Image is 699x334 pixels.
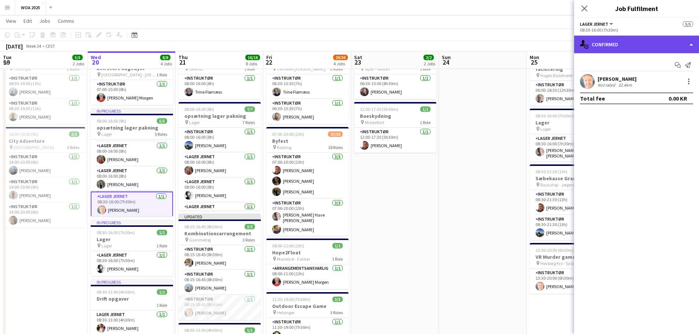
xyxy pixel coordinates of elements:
[360,106,398,112] span: 12:00-17:30 (5h30m)
[91,236,173,243] h3: Lager
[354,113,436,119] h3: Bueskydning
[15,0,46,15] button: WOA 2025
[90,58,101,66] span: 20
[91,108,173,114] div: In progress
[39,18,50,24] span: Jobs
[669,95,687,102] div: 0.00 KR
[73,61,84,66] div: 2 Jobs
[536,247,574,253] span: 13:30-20:00 (6h30m)
[69,131,79,137] span: 3/3
[156,243,167,248] span: 1 Role
[91,80,173,105] app-card-role: Instruktør1/107:00-15:00 (8h)[PERSON_NAME] Morgen
[24,18,32,24] span: Edit
[91,192,173,218] app-card-role: Lager Jernet1/108:30-16:00 (7h30m)[PERSON_NAME]
[540,73,595,78] span: Hages Badehotel - [GEOGRAPHIC_DATA]
[245,55,260,60] span: 16/16
[97,118,126,124] span: 08:00-16:00 (8h)
[179,214,261,219] div: Updated
[530,81,612,106] app-card-role: Instruktør1/106:00-18:30 (12h30m)[PERSON_NAME]
[36,16,53,26] a: Jobs
[530,48,612,106] div: 06:00-18:30 (12h30m)1/1Kommunikaos med facilitering Hages Badehotel - [GEOGRAPHIC_DATA]1 RoleInst...
[536,113,574,119] span: 08:30-16:00 (7h30m)
[540,126,551,132] span: Lager
[266,99,349,124] app-card-role: Instruktør1/106:30-13:30 (7h)[PERSON_NAME]
[156,72,167,77] span: 1 Role
[245,106,255,112] span: 7/7
[242,120,255,125] span: 7 Roles
[272,243,304,248] span: 08:00-21:00 (13h)
[184,327,223,333] span: 08:30-13:00 (4h30m)
[72,55,83,60] span: 5/5
[91,48,173,105] app-job-card: In progress07:00-15:00 (8h)1/1Den store kagedyst [GEOGRAPHIC_DATA] - [GEOGRAPHIC_DATA]1 RoleInstr...
[179,153,261,178] app-card-role: Lager Jernet1/108:00-16:00 (8h)[PERSON_NAME]
[266,127,349,236] app-job-card: 07:00-20:00 (13h)23/30Byfest Kolding18 RolesInstruktør3/307:00-20:00 (13h)[PERSON_NAME][PERSON_NA...
[530,54,539,61] span: Mon
[420,106,430,112] span: 1/1
[332,256,343,262] span: 1 Role
[179,102,261,211] div: 08:00-16:00 (8h)7/7opsætning lager pakning Lager7 RolesInstruktør1/108:00-16:00 (8h)[PERSON_NAME]...
[266,199,349,247] app-card-role: Instruktør3/307:00-20:00 (13h)[PERSON_NAME] Have [PERSON_NAME][PERSON_NAME]
[530,269,612,294] app-card-role: Instruktør1/113:30-20:00 (6h30m)[PERSON_NAME]
[184,106,214,112] span: 08:00-16:00 (8h)
[97,289,135,295] span: 08:30-13:00 (4h30m)
[189,120,200,125] span: Lager
[157,289,167,295] span: 1/1
[3,138,85,144] h3: City Adventure
[530,119,612,126] h3: Lager
[91,108,173,217] app-job-card: In progress08:00-16:00 (8h)5/5opsætning lager pakning Lager5 Roles[PERSON_NAME]Lager Jernet1/108:...
[179,178,261,203] app-card-role: Lager Jernet1/108:00-16:00 (8h)[PERSON_NAME]
[6,18,16,24] span: View
[3,99,85,124] app-card-role: Instruktør1/108:30-19:30 (11h)[PERSON_NAME]
[55,16,77,26] a: Comms
[91,219,173,276] app-job-card: In progress08:30-16:00 (7h30m)1/1Lager Lager1 RoleLager Jernet1/108:30-16:00 (7h30m)[PERSON_NAME]
[156,302,167,308] span: 1 Role
[266,239,349,289] app-job-card: 08:00-21:00 (13h)1/1Hope2Float Marielyst - Falster1 RoleArrangementsansvarlig1/108:00-21:00 (13h)...
[189,237,211,243] span: Gammelrøj
[179,214,261,320] app-job-card: Updated08:15-16:45 (8h30m)3/3Kombinationsarrangement Gammelrøj3 RolesInstruktør1/108:15-16:45 (8h...
[530,243,612,294] app-job-card: 13:30-20:00 (6h30m)1/1VR Murder game Hovborg Kro - Sydjylland1 RoleInstruktør1/113:30-20:00 (6h30...
[328,131,343,137] span: 23/30
[333,55,348,60] span: 29/36
[24,43,43,49] span: Week 34
[354,102,436,153] app-job-card: 12:00-17:30 (5h30m)1/1Bueskydning Middelfart1 RoleInstruktør1/112:00-17:30 (5h30m)[PERSON_NAME]
[272,297,310,302] span: 11:30-19:00 (7h30m)
[266,48,349,124] app-job-card: 06:30-13:30 (7h)2/2Murder Investigation Comwell [PERSON_NAME]2 RolesInstruktør1/106:30-13:30 (7h)...
[179,54,188,61] span: Thu
[266,153,349,199] app-card-role: Instruktør3/307:00-20:00 (13h)[PERSON_NAME][PERSON_NAME][PERSON_NAME]
[365,120,384,125] span: Middelfart
[536,169,568,174] span: 08:30-21:30 (13h)
[580,27,693,33] div: 08:30-16:00 (7h30m)
[3,153,85,178] app-card-role: Instruktør1/114:00-20:00 (6h)[PERSON_NAME]
[91,167,173,192] app-card-role: Lager Jernet1/108:00-16:00 (8h)[PERSON_NAME]
[2,58,11,66] span: 19
[424,61,435,66] div: 2 Jobs
[272,131,304,137] span: 07:00-20:00 (13h)
[179,295,261,320] app-card-role: Instruktør1/108:15-16:45 (8h30m)[PERSON_NAME]
[46,43,55,49] div: CEST
[91,251,173,276] app-card-role: Lager Jernet1/108:30-16:00 (7h30m)[PERSON_NAME]
[101,131,112,137] span: Lager
[91,279,173,285] div: In progress
[442,54,451,61] span: Sun
[155,131,167,137] span: 5 Roles
[179,230,261,237] h3: Kombinationsarrangement
[91,295,173,302] h3: Drift opgaver
[3,54,11,61] span: Tue
[530,164,612,240] app-job-card: 08:30-21:30 (13h)2/2Sæbekasse Grand Prix Bautahøj - Jægerspris2 RolesInstruktør1/108:30-21:30 (13...
[328,145,343,150] span: 18 Roles
[530,254,612,260] h3: VR Murder game
[3,203,85,228] app-card-role: Instruktør1/114:00-20:00 (6h)[PERSON_NAME]
[97,230,135,235] span: 08:30-16:00 (7h30m)
[9,131,39,137] span: 14:00-20:00 (6h)
[354,48,436,99] app-job-card: 06:30-15:00 (8h30m)1/1Stormester Udendørs Stjær - Galten1 RoleInstruktør1/106:30-15:00 (8h30m)[PE...
[246,61,260,66] div: 8 Jobs
[530,215,612,240] app-card-role: Instruktør1/108:30-21:30 (13h)[PERSON_NAME]
[441,58,451,66] span: 24
[424,55,434,60] span: 2/2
